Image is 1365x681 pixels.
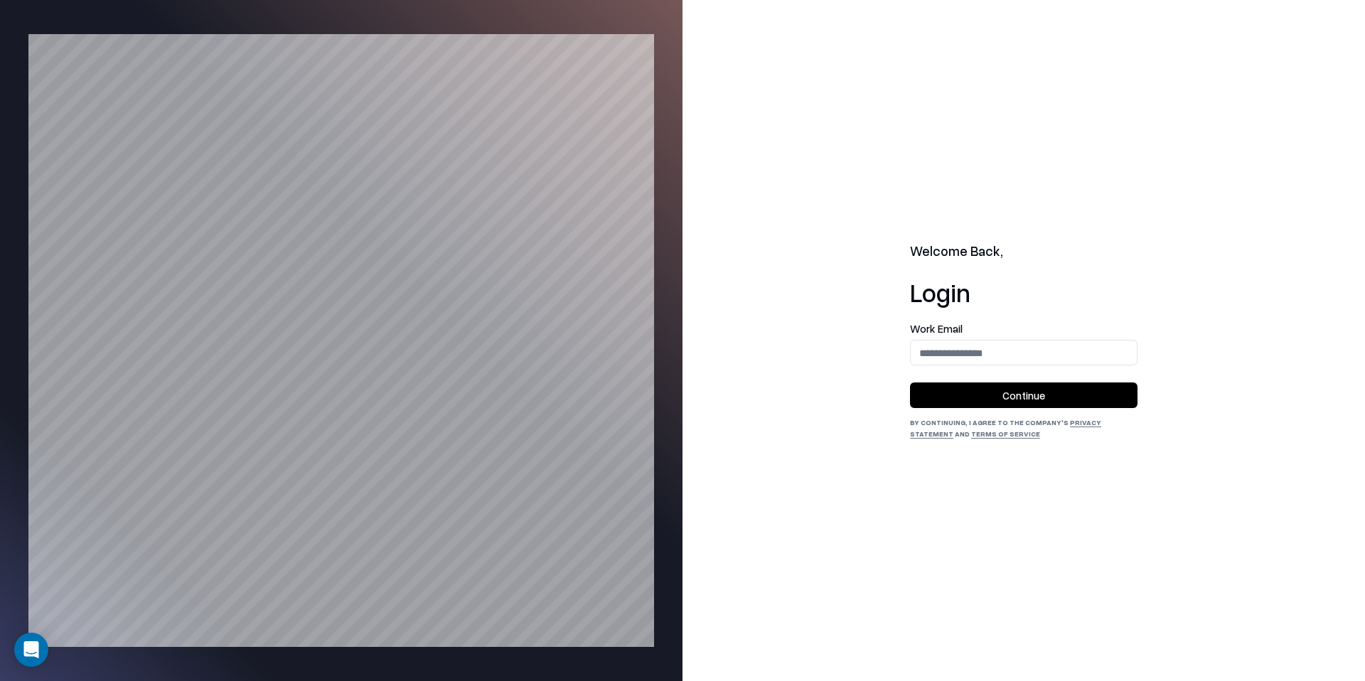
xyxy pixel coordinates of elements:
[971,429,1040,438] a: Terms of Service
[14,633,48,667] div: Open Intercom Messenger
[910,417,1137,439] div: By continuing, I agree to the Company's and
[910,382,1137,408] button: Continue
[910,278,1137,306] h1: Login
[910,323,1137,334] label: Work Email
[910,242,1137,262] h2: Welcome Back,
